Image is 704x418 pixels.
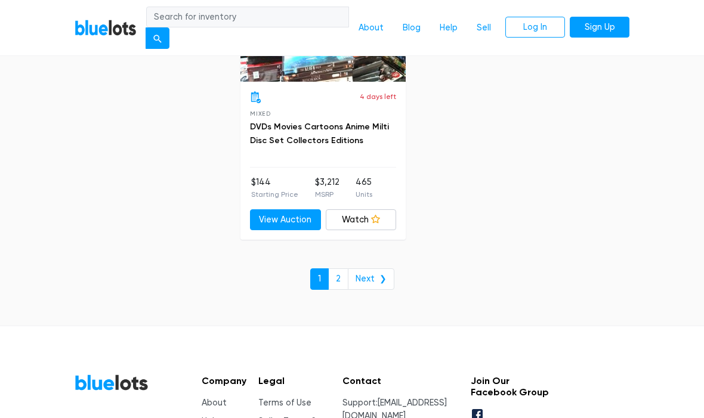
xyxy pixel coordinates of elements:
[342,375,458,386] h5: Contact
[356,176,372,200] li: 465
[356,189,372,200] p: Units
[310,268,329,290] a: 1
[75,19,137,36] a: BlueLots
[251,176,298,200] li: $144
[258,375,331,386] h5: Legal
[315,176,339,200] li: $3,212
[75,374,149,391] a: BlueLots
[202,398,227,408] a: About
[467,17,501,39] a: Sell
[251,189,298,200] p: Starting Price
[505,17,565,38] a: Log In
[471,375,553,398] h5: Join Our Facebook Group
[258,398,311,408] a: Terms of Use
[348,268,394,290] a: Next ❯
[430,17,467,39] a: Help
[326,209,397,231] a: Watch
[146,7,349,28] input: Search for inventory
[360,91,396,102] p: 4 days left
[250,209,321,231] a: View Auction
[570,17,629,38] a: Sign Up
[250,122,389,146] a: DVDs Movies Cartoons Anime Milti Disc Set Collectors Editions
[202,375,246,386] h5: Company
[328,268,348,290] a: 2
[393,17,430,39] a: Blog
[349,17,393,39] a: About
[250,110,271,117] span: Mixed
[315,189,339,200] p: MSRP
